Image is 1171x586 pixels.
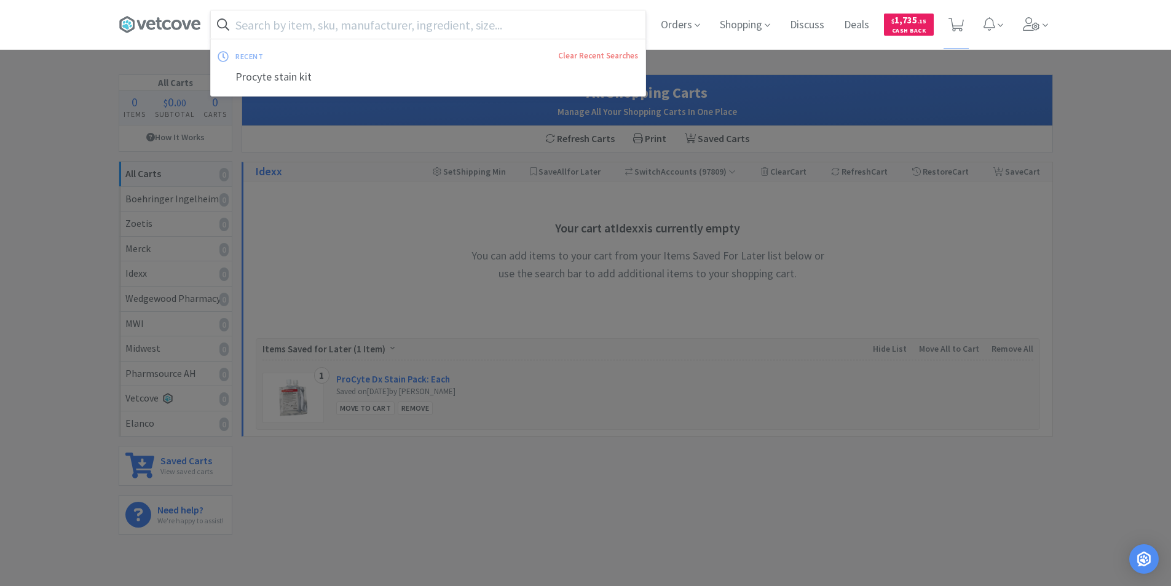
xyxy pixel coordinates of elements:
a: Discuss [785,20,829,31]
div: recent [235,47,411,66]
a: $1,735.15Cash Back [884,8,934,41]
input: Search by item, sku, manufacturer, ingredient, size... [211,10,645,39]
div: Open Intercom Messenger [1129,544,1159,574]
a: Deals [839,20,874,31]
span: Cash Back [891,28,926,36]
span: $ [891,17,894,25]
span: . 15 [917,17,926,25]
a: Clear Recent Searches [558,50,638,61]
div: Procyte stain kit [211,66,645,89]
span: 1,735 [891,14,926,26]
